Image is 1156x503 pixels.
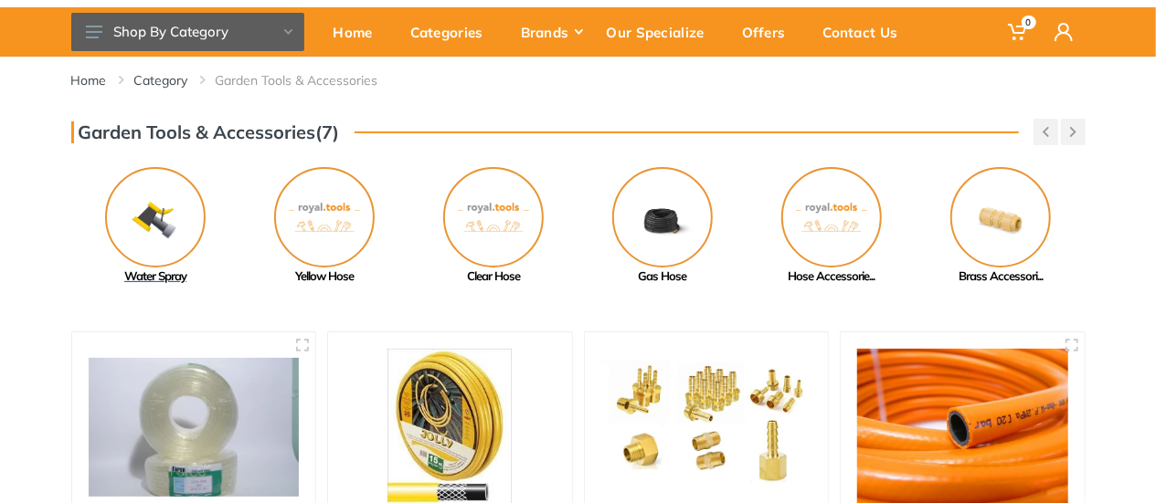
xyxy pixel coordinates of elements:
a: Category [134,71,188,89]
button: Shop By Category [71,13,304,51]
img: No Image [274,167,375,267]
a: 0 [995,7,1042,57]
a: Contact Us [811,7,923,57]
a: Categories [398,7,508,57]
img: Royal - Gas Hose [612,167,713,267]
img: No Image [781,167,882,267]
div: Brass Accessori... [917,267,1086,286]
a: Home [71,71,107,89]
div: Gas Hose [578,267,748,286]
div: Categories [398,13,508,51]
div: Offers [729,13,811,51]
img: Royal - Brass Accessories [950,167,1051,267]
a: Clear Hose [409,167,578,286]
div: Contact Us [811,13,923,51]
img: No Image [443,167,544,267]
div: Clear Hose [409,267,578,286]
div: Home [321,13,398,51]
span: 0 [1022,16,1036,29]
div: Water Spray [71,267,240,286]
a: Offers [729,7,811,57]
div: Brands [508,13,594,51]
div: Our Specialize [594,13,729,51]
li: Garden Tools & Accessories [216,71,406,89]
a: Brass Accessori... [917,167,1086,286]
div: Yellow Hose [240,267,409,286]
a: Hose Accessorie... [748,167,917,286]
div: Hose Accessorie... [748,267,917,286]
a: Yellow Hose [240,167,409,286]
a: Our Specialize [594,7,729,57]
a: Gas Hose [578,167,748,286]
a: Water Spray [71,167,240,286]
h3: Garden Tools & Accessories(7) [71,121,340,143]
img: Royal - Water Spray [105,167,206,267]
a: Home [321,7,398,57]
nav: breadcrumb [71,71,1086,89]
